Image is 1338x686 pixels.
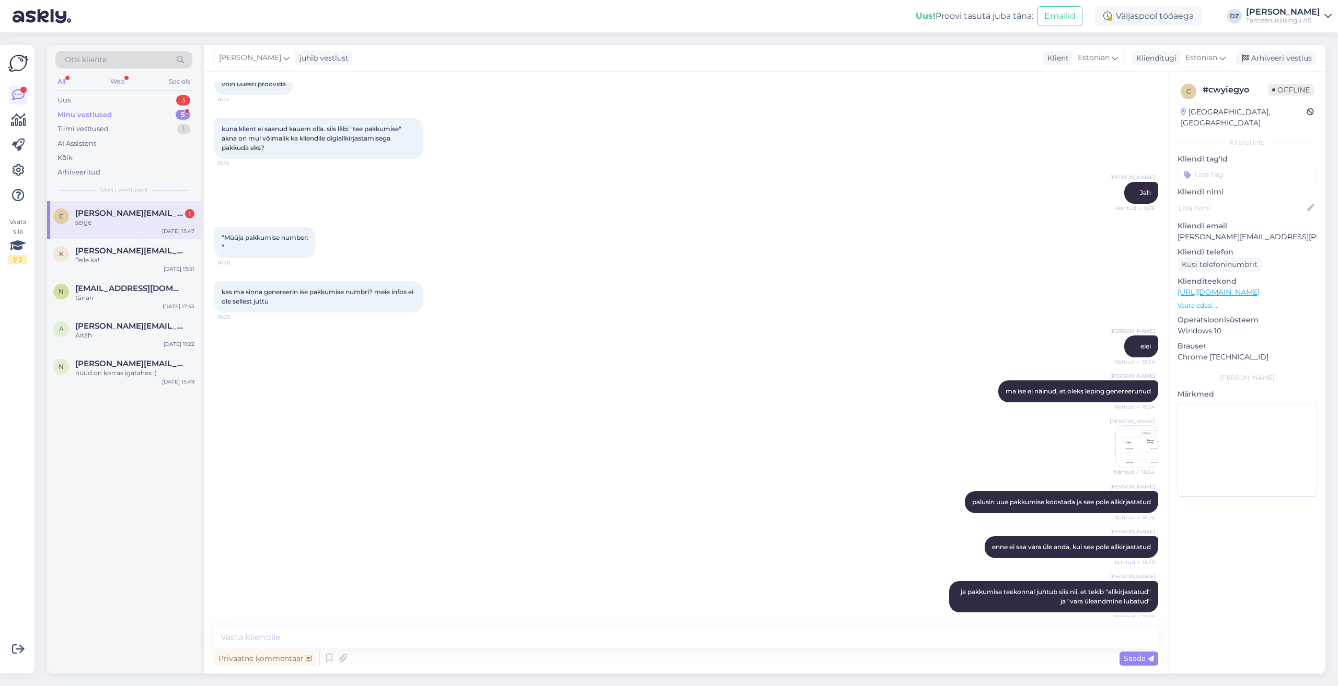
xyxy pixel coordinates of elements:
span: Nähtud ✓ 16:16 [1116,204,1155,212]
span: ma ise ei näinud, et oleks leping genereerunud [1006,387,1151,395]
span: eiei [1140,342,1151,350]
p: Operatsioonisüsteem [1178,315,1317,325]
p: Kliendi tag'id [1178,154,1317,165]
span: [PERSON_NAME] [1110,372,1155,380]
div: nüüd on korras igatahes :) [75,368,194,378]
div: Täisteenusliisingu AS [1246,16,1320,25]
span: [PERSON_NAME] [1110,573,1155,580]
div: All [55,75,67,88]
span: Estonian [1185,52,1217,64]
span: Offline [1268,84,1314,96]
span: Minu vestlused [100,185,147,195]
div: selge [75,218,194,227]
div: AI Assistent [57,138,96,149]
input: Lisa nimi [1178,202,1305,214]
b: Uus! [916,11,936,21]
div: Arhiveeritud [57,167,100,178]
div: Vaata siia [8,217,27,264]
p: Brauser [1178,341,1317,352]
div: tänan [75,293,194,303]
div: [GEOGRAPHIC_DATA], [GEOGRAPHIC_DATA] [1181,107,1307,129]
div: Uus [57,95,71,106]
img: Attachment [1116,426,1158,468]
a: [URL][DOMAIN_NAME] [1178,287,1260,297]
span: kuna klient ei saanud kauem olla. siis läbi "tee pakkumise" akna on mul võimalik ka kliendile dig... [222,125,403,152]
span: "Müüja pakkumise number: " [222,234,308,251]
input: Lisa tag [1178,167,1317,182]
span: Jah [1140,189,1151,196]
span: kas ma sinna genereerin ise pakkumise numbri? meie infos ei ole sellest juttu [222,288,415,305]
p: Klienditeekond [1178,276,1317,287]
div: [DATE] 15:49 [162,378,194,386]
div: juhib vestlust [295,53,349,64]
div: Väljaspool tööaega [1095,7,1202,26]
span: Nähtud ✓ 16:24 [1114,403,1155,411]
span: Otsi kliente [65,54,107,65]
span: natalia.katsalukha@tele2.com [75,284,184,293]
span: 16:20 [217,259,257,266]
p: Vaata edasi ... [1178,301,1317,310]
div: Klient [1043,53,1069,64]
span: [PERSON_NAME] [1110,173,1155,181]
p: Kliendi email [1178,220,1317,231]
span: 16:20 [217,313,257,321]
div: Tiimi vestlused [57,124,109,134]
span: erling.latt@tele2.com [75,208,184,218]
span: võin uuesti proovida [222,80,286,88]
div: Arhiveeri vestlus [1236,51,1316,65]
span: neeme.nurm@klick.ee [75,359,184,368]
span: Estonian [1078,52,1110,64]
div: [DATE] 13:51 [164,265,194,273]
div: Privaatne kommentaar [214,652,316,666]
div: Proovi tasuta juba täna: [916,10,1033,22]
div: Klienditugi [1132,53,1176,64]
span: [PERSON_NAME] [1110,483,1155,491]
div: 1 [185,209,194,218]
p: [PERSON_NAME][EMAIL_ADDRESS][PERSON_NAME][DOMAIN_NAME] [1178,231,1317,242]
span: [PERSON_NAME] [1110,528,1155,536]
div: 1 [177,124,190,134]
div: # cwyiegyo [1203,84,1268,96]
button: Emailid [1037,6,1082,26]
span: Nähtud ✓ 16:24 [1114,514,1155,521]
span: Nähtud ✓ 16:24 [1114,358,1155,366]
span: e [59,212,63,220]
div: [DATE] 11:22 [164,340,194,348]
span: [PERSON_NAME] [219,52,281,64]
div: Web [108,75,126,88]
span: [PERSON_NAME] [1110,327,1155,335]
span: 16:16 [217,159,257,167]
div: Aitäh [75,331,194,340]
div: Küsi telefoninumbrit [1178,258,1262,272]
div: Minu vestlused [57,110,112,120]
img: Askly Logo [8,53,28,73]
div: 5 [176,110,190,120]
div: Kliendi info [1178,138,1317,147]
span: k [59,250,64,258]
p: Windows 10 [1178,325,1317,336]
span: allan@flex.ee [75,321,184,331]
span: Saada [1124,654,1154,663]
span: n [59,363,64,370]
p: Kliendi telefon [1178,247,1317,258]
div: DZ [1227,9,1242,24]
span: n [59,287,64,295]
div: 1 / 3 [8,255,27,264]
div: Socials [167,75,192,88]
div: [PERSON_NAME] [1246,8,1320,16]
span: c [1186,87,1191,95]
div: [DATE] 15:47 [162,227,194,235]
span: [PERSON_NAME] [1110,417,1155,425]
span: a [59,325,64,333]
div: [DATE] 17:53 [163,303,194,310]
span: ja pakkumise teekonnal juhtub siis nii, et tekib "allkirjastatud" ja "vara üleandmine lubatud" [961,588,1152,605]
span: enne ei saa vara üle anda, kui see pole allkirjastatud [992,543,1151,551]
p: Chrome [TECHNICAL_ID] [1178,352,1317,363]
p: Kliendi nimi [1178,187,1317,197]
div: 3 [176,95,190,106]
span: 16:14 [217,96,257,103]
span: Nähtud ✓ 16:24 [1114,468,1155,476]
span: palusin uue pakkumise koostada ja see pole allkirjastatud [972,498,1151,506]
span: Nähtud ✓ 16:25 [1115,613,1155,621]
div: Teile ka! [75,255,194,265]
